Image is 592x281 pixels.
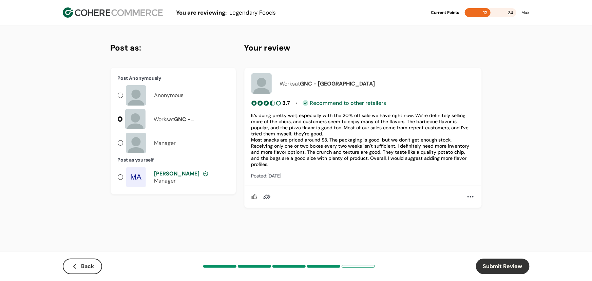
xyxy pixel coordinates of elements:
span: Legendary Foods [230,9,276,16]
span: GNC - [GEOGRAPHIC_DATA] [300,80,375,87]
div: Works [280,80,475,87]
div: Post as yourself [118,156,229,164]
span: 12 [483,10,488,16]
span: You are reviewing: [176,9,227,16]
span: • [296,100,297,106]
div: Anonymous [154,91,184,99]
div: Max [522,10,530,16]
div: Manager [154,177,209,184]
h4: Post as: [111,42,236,54]
img: Cohere Logo [63,7,163,18]
div: Works [154,116,224,123]
div: Posted: [DATE] [251,173,475,179]
h4: Your review [244,42,482,54]
div: Current Points [431,10,459,16]
span: [PERSON_NAME] [154,170,200,177]
div: It’s doing pretty well, especially with the 20% off sale we have right now. We’re definitely sell... [251,112,475,167]
div: 3.7 [283,99,290,107]
div: Recommend to other retailers [303,100,386,106]
div: Manager [154,139,176,147]
span: at [169,116,174,123]
button: Submit Review [476,259,530,274]
div: Post Anonymously [118,75,229,82]
span: 24 [508,8,514,17]
button: Back [63,259,102,274]
span: at [295,80,300,87]
span: GNC - [GEOGRAPHIC_DATA] [154,116,211,130]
